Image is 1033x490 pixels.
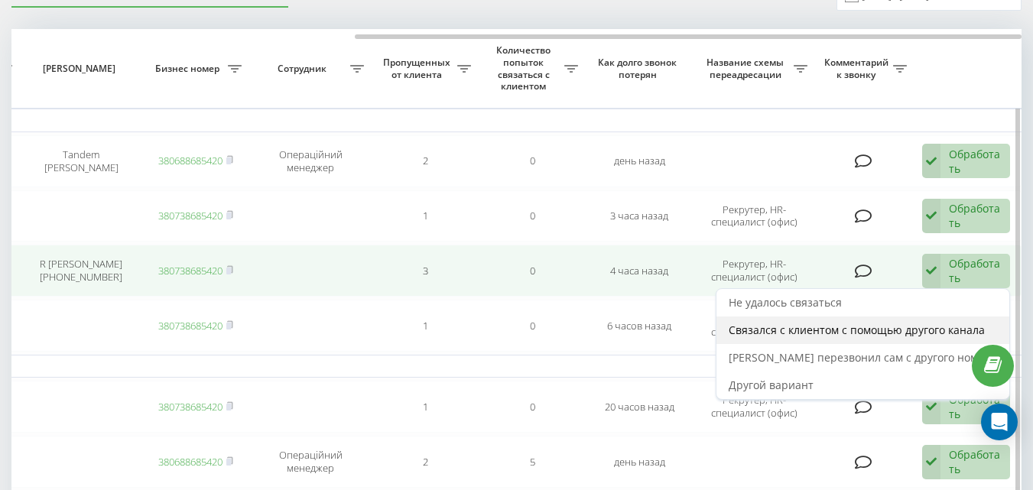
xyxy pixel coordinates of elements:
[586,245,693,297] td: 4 часа назад
[479,245,586,297] td: 0
[981,404,1018,440] div: Open Intercom Messenger
[372,300,479,352] td: 1
[823,57,893,80] span: Комментарий к звонку
[729,378,814,392] span: Другой вариант
[158,319,223,333] a: 380738685420
[372,436,479,488] td: 2
[479,135,586,187] td: 0
[158,209,223,222] a: 380738685420
[693,245,815,297] td: Рекрутер, HR-специалист (офис)
[372,135,479,187] td: 2
[693,190,815,242] td: Рекрутер, HR-специалист (офис)
[257,63,350,75] span: Сотрудник
[158,455,223,469] a: 380688685420
[586,190,693,242] td: 3 часа назад
[586,300,693,352] td: 6 часов назад
[372,245,479,297] td: 3
[700,57,794,80] span: Название схемы переадресации
[479,190,586,242] td: 0
[729,295,842,310] span: Не удалось связаться
[729,323,985,337] span: Связался с клиентом с помощью другого канала
[33,63,129,75] span: [PERSON_NAME]
[158,400,223,414] a: 380738685420
[372,190,479,242] td: 1
[949,447,1002,476] div: Обработать
[949,256,1002,285] div: Обработать
[479,436,586,488] td: 5
[158,264,223,277] a: 380738685420
[158,154,223,167] a: 380688685420
[20,245,142,297] td: R [PERSON_NAME] [PHONE_NUMBER]
[486,44,564,92] span: Количество попыток связаться с клиентом
[20,135,142,187] td: Tandem [PERSON_NAME]
[949,392,1002,421] div: Обработать
[949,147,1002,176] div: Обработать
[598,57,681,80] span: Как долго звонок потерян
[586,436,693,488] td: день назад
[693,300,815,352] td: Рекрутер, HR-специалист (офис)
[949,201,1002,230] div: Обработать
[693,381,815,433] td: Рекрутер, HR-специалист (офис)
[249,436,372,488] td: Операційний менеджер
[372,381,479,433] td: 1
[379,57,457,80] span: Пропущенных от клиента
[586,381,693,433] td: 20 часов назад
[479,300,586,352] td: 0
[150,63,228,75] span: Бизнес номер
[249,135,372,187] td: Операційний менеджер
[729,350,997,365] span: [PERSON_NAME] перезвонил сам с другого номера
[586,135,693,187] td: день назад
[479,381,586,433] td: 0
